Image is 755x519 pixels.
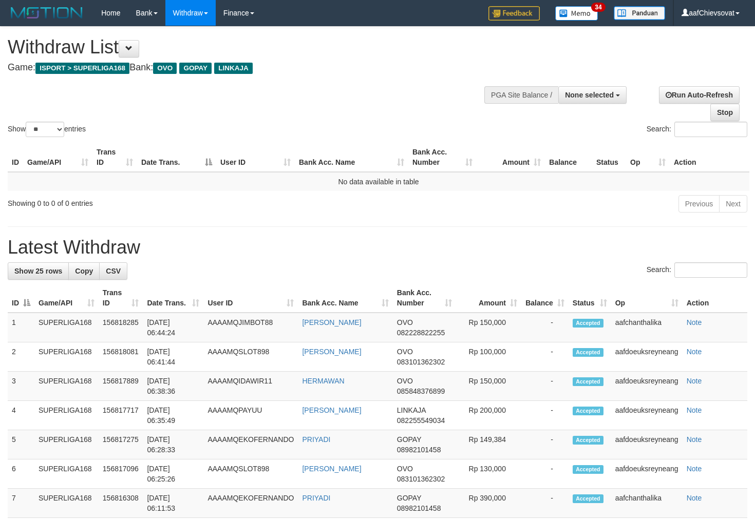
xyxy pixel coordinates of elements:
[573,407,603,415] span: Accepted
[659,86,740,104] a: Run Auto-Refresh
[456,283,521,313] th: Amount: activate to sort column ascending
[477,143,545,172] th: Amount: activate to sort column ascending
[591,3,605,12] span: 34
[573,348,603,357] span: Accepted
[573,494,603,503] span: Accepted
[674,262,747,278] input: Search:
[687,465,702,473] a: Note
[99,342,143,372] td: 156818081
[302,465,361,473] a: [PERSON_NAME]
[611,459,683,489] td: aafdoeuksreyneang
[573,436,603,445] span: Accepted
[397,406,426,414] span: LINKAJA
[8,237,747,258] h1: Latest Withdraw
[8,401,34,430] td: 4
[611,401,683,430] td: aafdoeuksreyneang
[521,401,569,430] td: -
[397,504,441,512] span: Copy 08982101458 to clipboard
[456,313,521,342] td: Rp 150,000
[302,406,361,414] a: [PERSON_NAME]
[68,262,100,280] a: Copy
[34,313,99,342] td: SUPERLIGA168
[397,318,413,326] span: OVO
[143,430,203,459] td: [DATE] 06:28:33
[397,416,445,425] span: Copy 082255549034 to clipboard
[298,283,392,313] th: Bank Acc. Name: activate to sort column ascending
[611,313,683,342] td: aafchanthalika
[302,377,344,385] a: HERMAWAN
[521,313,569,342] td: -
[687,377,702,385] a: Note
[34,430,99,459] td: SUPERLIGA168
[626,143,670,172] th: Op: activate to sort column ascending
[153,63,177,74] span: OVO
[611,283,683,313] th: Op: activate to sort column ascending
[456,459,521,489] td: Rp 130,000
[8,262,69,280] a: Show 25 rows
[203,430,298,459] td: AAAAMQEKOFERNANDO
[488,6,540,21] img: Feedback.jpg
[8,342,34,372] td: 2
[614,6,665,20] img: panduan.png
[203,372,298,401] td: AAAAMQIDAWIR11
[8,5,86,21] img: MOTION_logo.png
[8,122,86,137] label: Show entries
[203,401,298,430] td: AAAAMQPAYUU
[302,494,330,502] a: PRIYADI
[397,494,421,502] span: GOPAY
[143,283,203,313] th: Date Trans.: activate to sort column ascending
[99,401,143,430] td: 156817717
[573,319,603,328] span: Accepted
[35,63,129,74] span: ISPORT > SUPERLIGA168
[710,104,740,121] a: Stop
[143,401,203,430] td: [DATE] 06:35:49
[34,459,99,489] td: SUPERLIGA168
[8,172,749,191] td: No data available in table
[521,489,569,518] td: -
[687,406,702,414] a: Note
[687,435,702,444] a: Note
[99,372,143,401] td: 156817889
[397,446,441,454] span: Copy 08982101458 to clipboard
[302,318,361,326] a: [PERSON_NAME]
[569,283,611,313] th: Status: activate to sort column ascending
[203,459,298,489] td: AAAAMQSLOT898
[8,194,307,208] div: Showing 0 to 0 of 0 entries
[203,283,298,313] th: User ID: activate to sort column ascending
[99,313,143,342] td: 156818285
[23,143,92,172] th: Game/API: activate to sort column ascending
[179,63,212,74] span: GOPAY
[456,342,521,372] td: Rp 100,000
[8,489,34,518] td: 7
[8,283,34,313] th: ID: activate to sort column descending
[521,342,569,372] td: -
[8,313,34,342] td: 1
[99,262,127,280] a: CSV
[683,283,747,313] th: Action
[143,489,203,518] td: [DATE] 06:11:53
[647,262,747,278] label: Search:
[106,267,121,275] span: CSV
[545,143,592,172] th: Balance
[75,267,93,275] span: Copy
[687,318,702,326] a: Note
[397,465,413,473] span: OVO
[397,329,445,337] span: Copy 082228822255 to clipboard
[565,91,614,99] span: None selected
[143,342,203,372] td: [DATE] 06:41:44
[611,372,683,401] td: aafdoeuksreyneang
[8,143,23,172] th: ID
[521,459,569,489] td: -
[14,267,62,275] span: Show 25 rows
[484,86,558,104] div: PGA Site Balance /
[34,401,99,430] td: SUPERLIGA168
[521,372,569,401] td: -
[573,377,603,386] span: Accepted
[216,143,295,172] th: User ID: activate to sort column ascending
[99,430,143,459] td: 156817275
[558,86,627,104] button: None selected
[8,37,493,57] h1: Withdraw List
[137,143,216,172] th: Date Trans.: activate to sort column descending
[408,143,477,172] th: Bank Acc. Number: activate to sort column ascending
[143,313,203,342] td: [DATE] 06:44:24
